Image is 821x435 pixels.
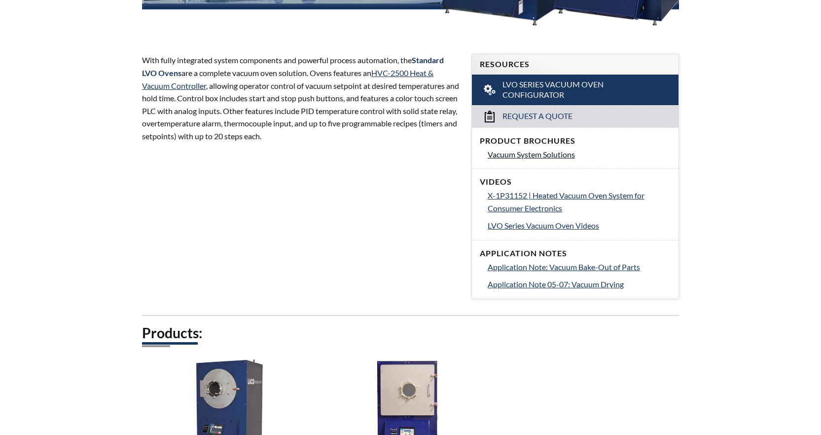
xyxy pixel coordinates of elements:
a: LVO Series Vacuum Oven Videos [488,219,671,232]
a: LVO Series Vacuum Oven Configurator [472,75,678,105]
span: LVO Series Vacuum Oven Configurator [502,79,649,100]
a: X-1P31152 | Heated Vacuum Oven System for Consumer Electronics [488,189,671,214]
h4: Videos [480,177,671,187]
span: Application Note: Vacuum Bake-Out of Parts [488,262,640,272]
a: Application Note: Vacuum Bake-Out of Parts [488,261,671,274]
h2: Products: [142,324,679,342]
h4: Application Notes [480,248,671,259]
span: X-1P31152 | Heated Vacuum Oven System for Consumer Electronics [488,191,644,213]
a: HVC-2500 Heat & Vacuum Controller [142,68,433,90]
h4: Product Brochures [480,136,671,146]
span: LVO Series Vacuum Oven Videos [488,221,599,230]
span: Vacuum System Solutions [488,150,575,159]
p: With fully integrated system components and powerful process automation, the are a complete vacuu... [142,54,460,142]
h4: Resources [480,59,671,70]
a: Vacuum System Solutions [488,148,671,161]
a: Request a Quote [472,105,678,127]
a: Application Note 05-07: Vacuum Drying [488,278,671,291]
span: Request a Quote [502,111,572,121]
span: Application Note 05-07: Vacuum Drying [488,279,624,289]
